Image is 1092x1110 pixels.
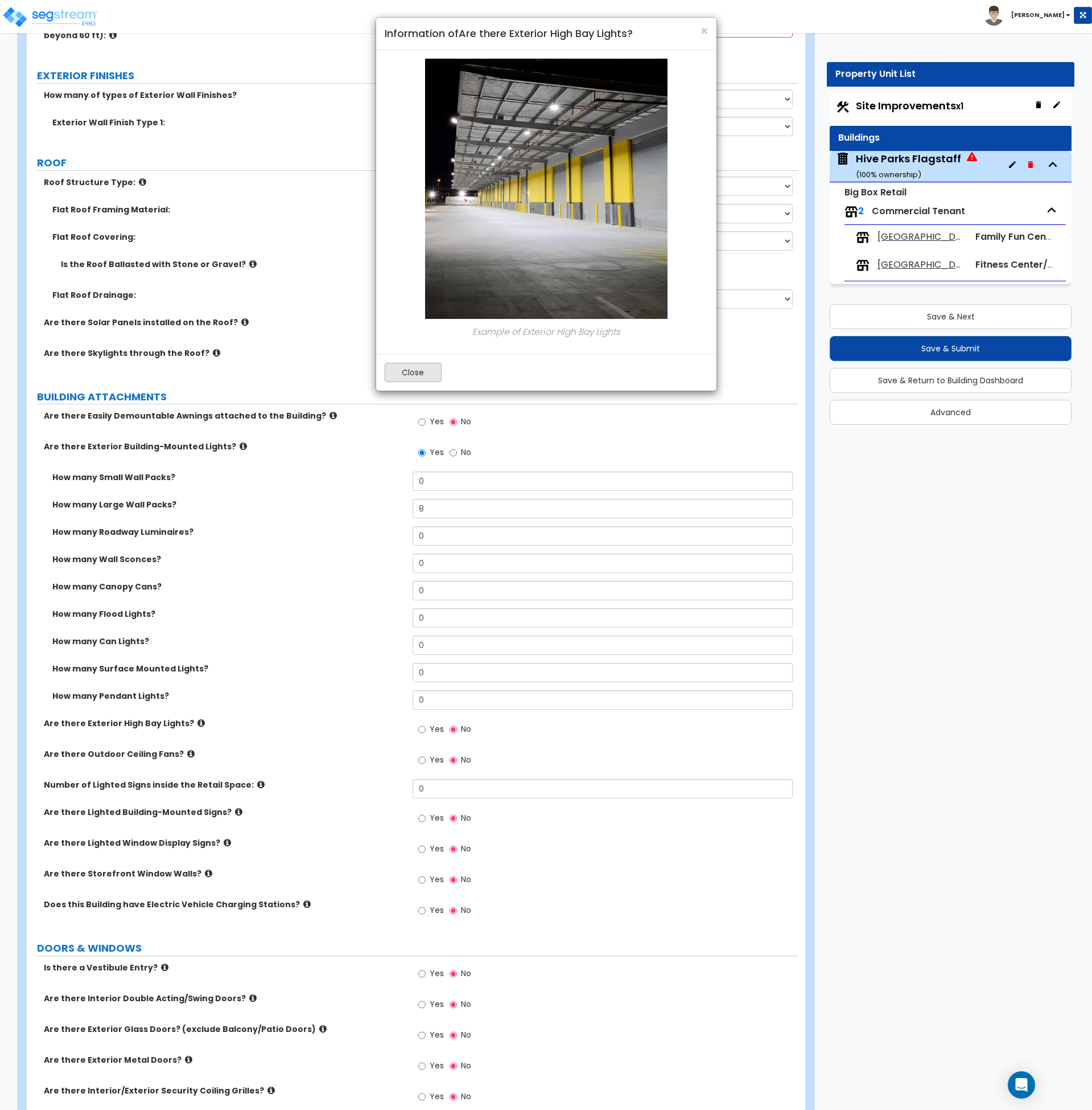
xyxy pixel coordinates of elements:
button: Close [700,25,708,37]
button: Close [385,363,442,382]
h4: Information of Are there Exterior High Bay Lights? [385,26,708,41]
div: Open Intercom Messenger [1008,1071,1035,1099]
img: 30.JPG [425,59,667,319]
span: × [700,23,708,39]
i: Example of Exterior High Bay Lights [472,326,620,338]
